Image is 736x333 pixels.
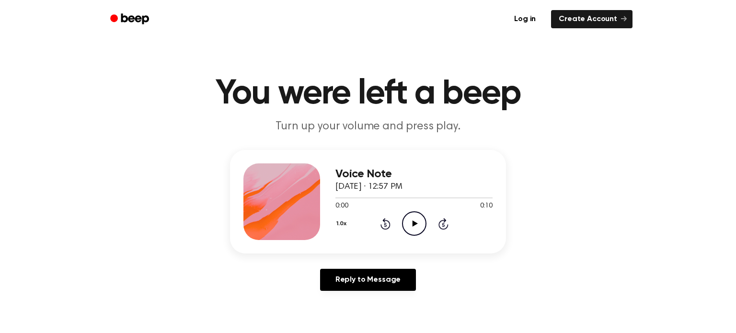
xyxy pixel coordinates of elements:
a: Reply to Message [320,269,416,291]
a: Log in [505,8,545,30]
h1: You were left a beep [123,77,613,111]
span: 0:10 [480,201,493,211]
span: [DATE] · 12:57 PM [335,183,402,191]
button: 1.0x [335,216,350,232]
h3: Voice Note [335,168,493,181]
span: 0:00 [335,201,348,211]
a: Beep [103,10,158,29]
a: Create Account [551,10,632,28]
p: Turn up your volume and press play. [184,119,552,135]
